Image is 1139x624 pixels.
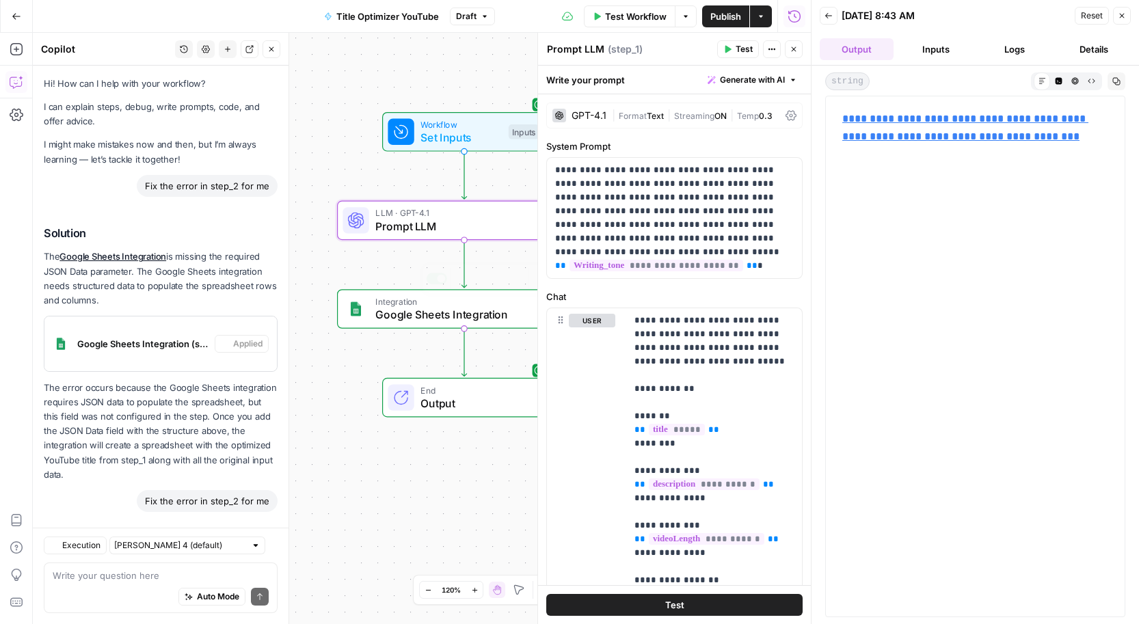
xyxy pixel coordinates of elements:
[509,124,539,139] div: Inputs
[233,338,263,350] span: Applied
[375,206,548,219] span: LLM · GPT-4.1
[1075,7,1109,25] button: Reset
[44,77,278,91] p: Hi! How can I help with your workflow?
[44,537,107,554] button: Execution
[461,152,466,200] g: Edge from start to step_1
[714,111,727,121] span: ON
[664,108,674,122] span: |
[420,383,532,396] span: End
[825,72,870,90] span: string
[337,289,591,329] div: IntegrationGoogle Sheets IntegrationStep 2Test
[375,218,548,234] span: Prompt LLM
[420,118,502,131] span: Workflow
[337,112,591,152] div: WorkflowSet InputsInputs
[727,108,737,122] span: |
[547,42,604,56] textarea: Prompt LLM
[375,295,533,308] span: Integration
[1057,38,1131,60] button: Details
[44,100,278,128] p: I can explain steps, debug, write prompts, code, and offer advice.
[420,395,532,411] span: Output
[348,301,364,317] img: Group%201%201.png
[710,10,741,23] span: Publish
[442,584,461,595] span: 120%
[820,38,894,60] button: Output
[759,111,773,121] span: 0.3
[546,139,803,153] label: System Prompt
[717,40,759,58] button: Test
[337,378,591,418] div: EndOutput
[114,539,245,552] input: Claude Sonnet 4 (default)
[538,66,811,94] div: Write your prompt
[44,137,278,166] p: I might make mistakes now and then, but I’m always learning — let’s tackle it together!
[44,227,278,240] h2: Solution
[137,175,278,197] div: Fix the error in step_2 for me
[336,10,439,23] span: Title Optimizer YouTube
[584,5,675,27] button: Test Workflow
[546,594,803,616] button: Test
[77,337,209,351] span: Google Sheets Integration (step_2)
[461,240,466,288] g: Edge from step_1 to step_2
[375,306,533,323] span: Google Sheets Integration
[461,329,466,377] g: Edge from step_2 to end
[674,111,714,121] span: Streaming
[420,129,502,146] span: Set Inputs
[665,598,684,612] span: Test
[619,111,647,121] span: Format
[546,290,803,303] label: Chat
[41,42,171,56] div: Copilot
[612,108,619,122] span: |
[608,42,643,56] span: ( step_1 )
[50,333,72,355] img: Group%201%201.png
[62,539,100,552] span: Execution
[605,10,667,23] span: Test Workflow
[137,490,278,512] div: Fix the error in step_2 for me
[720,74,785,86] span: Generate with AI
[702,5,749,27] button: Publish
[316,5,447,27] button: Title Optimizer YouTube
[737,111,759,121] span: Temp
[215,335,269,353] button: Applied
[197,591,239,603] span: Auto Mode
[978,38,1052,60] button: Logs
[1081,10,1103,22] span: Reset
[44,381,278,482] p: The error occurs because the Google Sheets integration requires JSON data to populate the spreads...
[647,111,664,121] span: Text
[337,201,591,241] div: LLM · GPT-4.1Prompt LLMStep 1
[736,43,753,55] span: Test
[572,111,606,120] div: GPT-4.1
[44,249,278,308] p: The is missing the required JSON Data parameter. The Google Sheets integration needs structured d...
[450,8,495,25] button: Draft
[178,588,245,606] button: Auto Mode
[456,10,477,23] span: Draft
[899,38,973,60] button: Inputs
[59,251,166,262] a: Google Sheets Integration
[569,314,615,327] button: user
[702,71,803,89] button: Generate with AI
